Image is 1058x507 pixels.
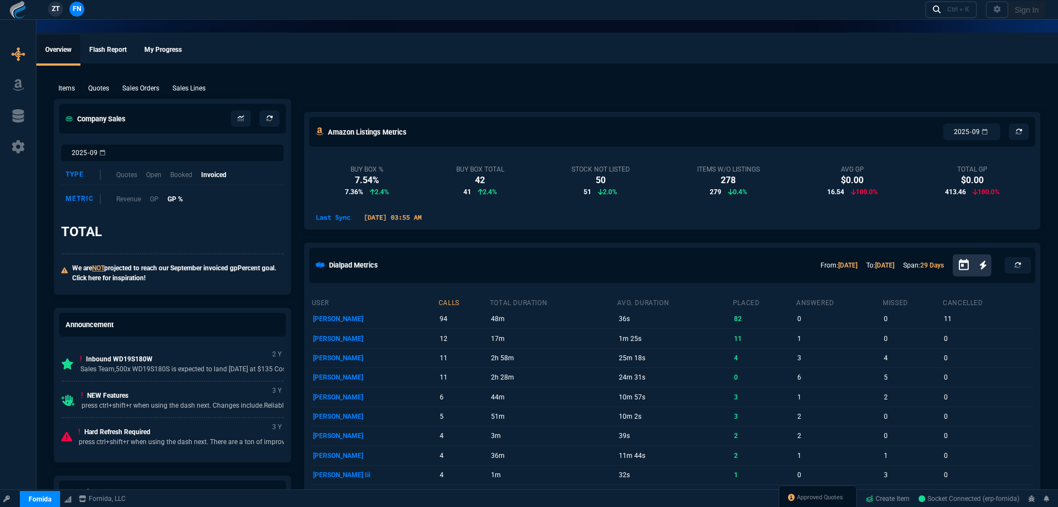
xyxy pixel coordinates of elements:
a: Overview [36,35,80,66]
p: 0 [884,311,941,327]
p: [PERSON_NAME] [313,409,436,424]
p: 0 [797,467,881,483]
span: Socket Connected (erp-fornida) [919,495,1019,503]
a: Flash Report [80,35,136,66]
a: [DATE] [875,261,894,269]
p: 2 [734,448,794,463]
span: FN [73,4,81,14]
span: 51 [584,187,591,197]
p: 3m [491,428,615,444]
p: 44m [491,389,615,405]
p: 4 [884,350,941,366]
p: 100.0% [973,187,1000,197]
p: press ctrl+shift+r when using the dash next. There are a ton of improv... [79,437,289,447]
span: 413.46 [945,187,966,197]
div: $0.00 [945,174,1000,187]
p: 3 [734,409,794,424]
p: 1 [797,448,881,463]
p: 1 [884,448,941,463]
span: 279 [710,187,721,197]
div: Items w/o Listings [697,165,760,174]
p: Inbound WD19S180W [80,354,302,364]
a: msbcCompanyName [75,494,129,504]
p: 2.4% [370,187,389,197]
p: 4 [440,448,488,463]
p: Span: [903,260,944,270]
p: 2 [797,409,881,424]
p: press ctrl+shift+r when using the dash next. Changes include.Reliable ... [82,401,294,410]
p: 1 [797,389,881,405]
p: [PERSON_NAME] [313,350,436,366]
p: 1 [734,467,794,483]
a: 84R3b1j9LXDrRDzBAAFX [919,494,1019,504]
p: 1m [491,467,615,483]
p: 5 [440,409,488,424]
h5: Company Sales [66,114,126,124]
p: 0 [884,331,941,346]
div: Ctrl + K [947,5,969,14]
p: 39s [619,428,731,444]
p: 5 [884,370,941,385]
p: 2h 58m [491,350,615,366]
p: 36m [491,448,615,463]
th: placed [732,294,796,309]
p: Items [58,83,75,93]
p: Last Sync [311,212,355,222]
p: 0.4% [728,187,747,197]
p: 2 [797,428,881,444]
p: 2 [734,428,794,444]
div: Metric [66,194,101,204]
div: 42 [456,174,504,187]
p: 2.4% [478,187,497,197]
p: 0 [944,467,1032,483]
span: NOT [92,264,104,272]
p: 0 [944,428,1032,444]
p: 0 [884,409,941,424]
p: 0 [944,389,1032,405]
p: Invoiced [201,170,226,180]
div: Type [66,170,101,180]
a: Create Item [861,490,914,507]
div: Buy Box Total [456,165,504,174]
p: 17m [491,331,615,346]
p: 0 [944,350,1032,366]
p: 1 [797,331,881,346]
span: 16.54 [827,187,844,197]
p: NEW Features [82,391,294,401]
p: 25m 18s [619,350,731,366]
p: 6 [797,370,881,385]
p: 48m [491,311,615,327]
h3: TOTAL [61,223,102,240]
th: calls [438,294,489,309]
div: Avg GP [827,165,878,174]
p: 4 [440,428,488,444]
p: [PERSON_NAME] [313,311,436,327]
p: 2 [884,389,941,405]
p: 11 [944,311,1032,327]
p: 10m 2s [619,409,731,424]
p: GP [150,194,159,204]
span: Approved Quotes [797,493,843,502]
th: cancelled [942,294,1033,309]
p: [PERSON_NAME] Iii [313,467,436,483]
p: Open [146,170,161,180]
div: Total GP [945,165,1000,174]
p: 3 [884,467,941,483]
p: [PERSON_NAME] [313,428,436,444]
th: avg. duration [617,294,732,309]
p: 1m 25s [619,331,731,346]
p: 0 [944,409,1032,424]
a: 29 Days [920,261,944,269]
p: 2 Y [270,348,284,361]
p: [PERSON_NAME] [313,389,436,405]
p: 0 [884,428,941,444]
p: 4 [440,467,488,483]
th: missed [882,294,942,309]
span: 41 [463,187,471,197]
p: GP % [168,194,183,204]
p: 4 [734,350,794,366]
div: 7.54% [345,174,389,187]
p: 3 Y [270,384,284,397]
p: 11m 44s [619,448,731,463]
div: 278 [697,174,760,187]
